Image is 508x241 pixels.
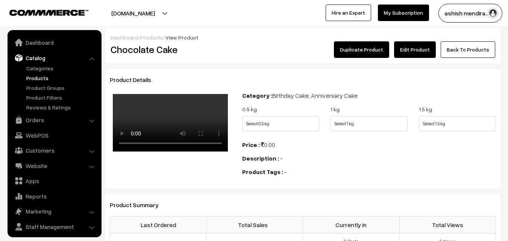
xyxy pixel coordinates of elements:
[206,217,303,233] th: Total Sales
[110,76,160,83] span: Product Details
[24,74,99,82] a: Products
[24,94,99,102] a: Product Filters
[441,41,495,58] a: Back To Products
[140,34,163,41] a: Products
[9,113,99,127] a: Orders
[9,220,99,233] a: Staff Management
[242,92,272,99] b: Category :
[9,51,99,65] a: Catalog
[378,5,429,21] a: My Subscription
[9,8,75,17] a: COMMMERCE
[242,140,496,149] div: 0.00
[110,201,168,209] span: Product Summary
[24,64,99,72] a: Categories
[111,44,231,55] h2: Chocolate Cake
[113,94,228,152] video: Your browser does not support the video tag.
[242,91,496,100] div: Birthday Cake, Anniversary Cake
[394,41,436,58] a: Edit Product
[331,105,340,113] label: 1 kg
[9,205,99,218] a: Marketing
[24,84,99,92] a: Product Groups
[242,141,260,149] b: Price :
[9,144,99,157] a: Customers
[110,217,207,233] th: Last Ordered
[399,217,496,233] th: Total Views
[9,36,99,49] a: Dashboard
[334,41,389,58] a: Duplicate Product
[326,5,371,21] a: Hire an Expert
[9,10,88,15] img: COMMMERCE
[9,129,99,142] a: WebPOS
[9,159,99,173] a: Website
[303,217,400,233] th: Currently in
[111,33,495,41] div: / /
[242,155,279,162] b: Description :
[111,34,138,41] a: Dashboard
[280,155,283,162] span: -
[284,168,287,176] span: -
[487,8,499,19] img: user
[24,103,99,111] a: Reviews & Ratings
[419,105,432,113] label: 1.5 kg
[242,105,257,113] label: 0.5 kg
[165,34,198,41] span: View Product
[9,174,99,188] a: Apps
[85,4,181,23] button: [DOMAIN_NAME]
[438,4,502,23] button: ashish mendira…
[9,189,99,203] a: Reports
[242,168,283,176] b: Product Tags :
